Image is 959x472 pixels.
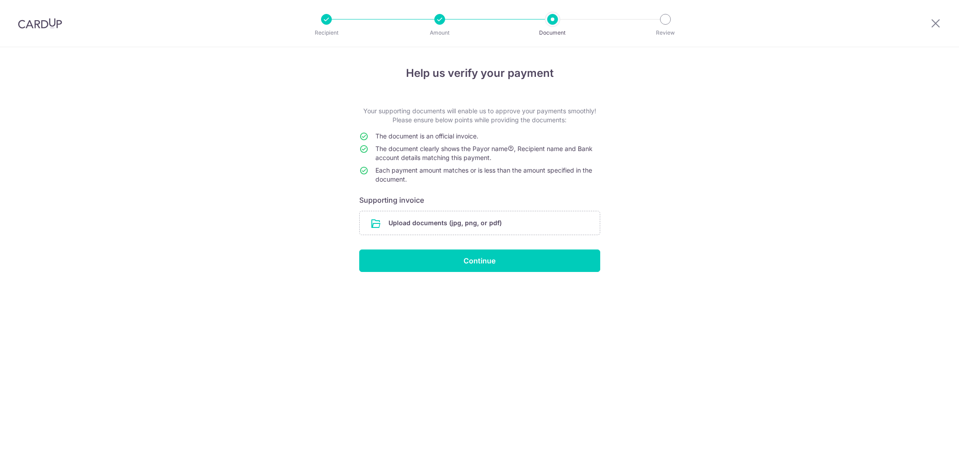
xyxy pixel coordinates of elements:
p: Amount [406,28,473,37]
input: Continue [359,249,600,272]
span: The document is an official invoice. [375,132,478,140]
span: Each payment amount matches or is less than the amount specified in the document. [375,166,592,183]
div: Upload documents (jpg, png, or pdf) [359,211,600,235]
p: Review [632,28,699,37]
h4: Help us verify your payment [359,65,600,81]
p: Recipient [293,28,360,37]
h6: Supporting invoice [359,195,600,205]
p: Document [519,28,586,37]
iframe: Opens a widget where you can find more information [901,445,950,468]
p: Your supporting documents will enable us to approve your payments smoothly! Please ensure below p... [359,107,600,125]
img: CardUp [18,18,62,29]
span: The document clearly shows the Payor name , Recipient name and Bank account details matching this... [375,145,593,161]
